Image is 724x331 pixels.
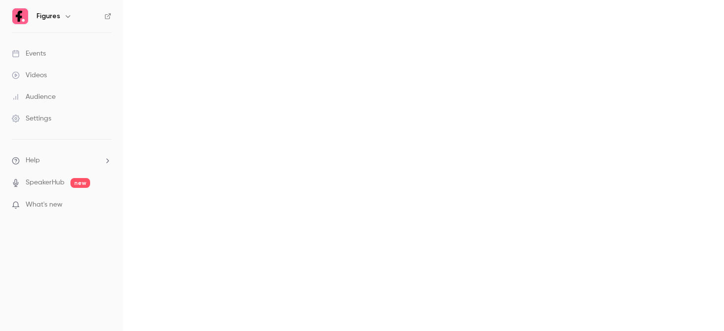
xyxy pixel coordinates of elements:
a: SpeakerHub [26,178,65,188]
img: Figures [12,8,28,24]
li: help-dropdown-opener [12,155,111,166]
div: Settings [12,114,51,123]
div: Audience [12,92,56,102]
h6: Figures [36,11,60,21]
div: Events [12,49,46,59]
span: new [70,178,90,188]
span: What's new [26,200,63,210]
span: Help [26,155,40,166]
div: Videos [12,70,47,80]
